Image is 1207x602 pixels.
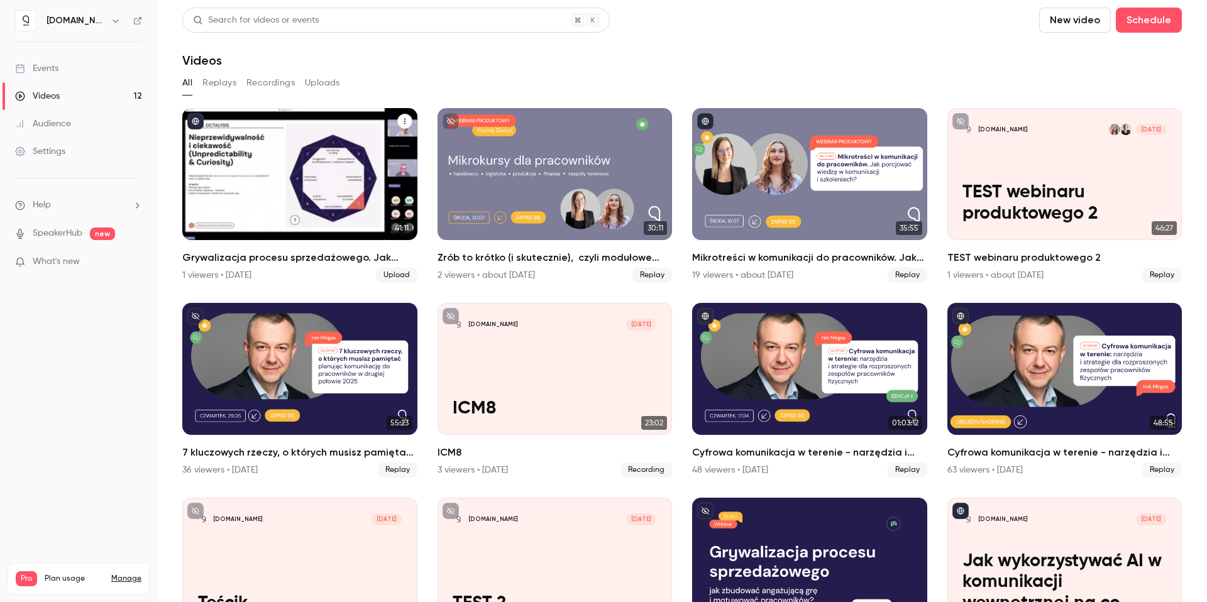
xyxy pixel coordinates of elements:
li: ICM8 [438,303,673,478]
button: unpublished [443,113,459,129]
span: Replay [1142,462,1182,478]
img: Jak wykorzystywać AI w komunikacji wewnętrznej na co dzień? [962,513,974,525]
button: unpublished [443,308,459,324]
a: 30:11Zrób to krótko (i skutecznie), czyli modułowe kursy w [GEOGRAPHIC_DATA] – o mikrotreściach w... [438,108,673,283]
button: published [952,308,969,324]
a: 55:237 kluczowych rzeczy, o których musisz pamiętać planując komunikację do pracowników w drugiej... [182,303,417,478]
div: Events [15,62,58,75]
span: What's new [33,255,80,268]
li: TEST webinaru produktowego 2 [947,108,1182,283]
h2: Zrób to krótko (i skutecznie), czyli modułowe kursy w [GEOGRAPHIC_DATA] – o mikrotreściach w szko... [438,250,673,265]
span: 41:11 [391,221,412,235]
h2: TEST webinaru produktowego 2 [947,250,1182,265]
span: Replay [888,268,927,283]
h2: ICM8 [438,445,673,460]
p: [DOMAIN_NAME] [468,515,518,523]
span: [DATE] [1136,124,1166,135]
button: published [697,113,714,129]
div: 2 viewers • about [DATE] [438,269,535,282]
h2: Grywalizacja procesu sprzedażowego. Jak zbudować angażującą grę i motywować pracowników? [182,250,417,265]
a: 48:55Cyfrowa komunikacja w terenie - narzędzia i strategie dla rozproszonych zespołów pracowników... [947,303,1182,478]
div: 36 viewers • [DATE] [182,464,258,476]
a: Manage [111,574,141,584]
span: 23:02 [641,416,667,430]
span: Replay [1142,268,1182,283]
a: SpeakerHub [33,227,82,240]
a: ICM8[DOMAIN_NAME][DATE]ICM823:02ICM83 viewers • [DATE]Recording [438,303,673,478]
img: Aleksandra Grabarska-Furtak [1109,124,1120,135]
button: published [952,503,969,519]
button: unpublished [443,503,459,519]
div: 3 viewers • [DATE] [438,464,508,476]
div: 1 viewers • [DATE] [182,269,251,282]
span: 46:27 [1152,221,1177,235]
span: [DATE] [626,319,656,330]
span: [DATE] [626,513,656,525]
span: Upload [376,268,417,283]
a: TEST webinaru produktowego 2[DOMAIN_NAME]Monika DudaAleksandra Grabarska-Furtak[DATE]TEST webinar... [947,108,1182,283]
button: Replays [202,73,236,93]
span: Replay [888,462,927,478]
img: quico.io [16,11,36,31]
h1: Videos [182,53,222,68]
button: Recordings [246,73,295,93]
button: New video [1039,8,1111,33]
p: [DOMAIN_NAME] [978,126,1028,134]
li: Cyfrowa komunikacja w terenie - narzędzia i strategie dla rozproszonych zespołów pracowników fizy... [947,303,1182,478]
div: 63 viewers • [DATE] [947,464,1023,476]
img: TEST 2 [453,513,464,525]
div: 1 viewers • about [DATE] [947,269,1044,282]
span: 35:55 [896,221,922,235]
li: Cyfrowa komunikacja w terenie - narzędzia i strategie dla rozproszonych zespołów pracowników fizy... [692,303,927,478]
button: unpublished [187,308,204,324]
h2: Cyfrowa komunikacja w terenie - narzędzia i strategie dla rozproszonych zespołów pracowników fizy... [947,445,1182,460]
span: new [90,227,115,240]
span: 01:03:12 [888,416,922,430]
li: Zrób to krótko (i skutecznie), czyli modułowe kursy w Quico – o mikrotreściach w szkoleniach i ku... [438,108,673,283]
div: Videos [15,90,60,102]
div: Settings [15,145,65,158]
img: TEST webinaru produktowego 2 [962,124,974,135]
h2: Cyfrowa komunikacja w terenie - narzędzia i strategie dla rozproszonych zespołów pracowników fizy... [692,445,927,460]
li: 7 kluczowych rzeczy, o których musisz pamiętać planując komunikację do pracowników w drugiej poło... [182,303,417,478]
img: Monika Duda [1120,124,1132,135]
p: [DOMAIN_NAME] [468,320,518,329]
span: 55:23 [387,416,412,430]
div: 48 viewers • [DATE] [692,464,768,476]
section: Videos [182,8,1182,594]
li: Grywalizacja procesu sprzedażowego. Jak zbudować angażującą grę i motywować pracowników? [182,108,417,283]
button: Schedule [1116,8,1182,33]
button: unpublished [697,503,714,519]
span: [DATE] [372,513,402,525]
a: 01:03:12Cyfrowa komunikacja w terenie - narzędzia i strategie dla rozproszonych zespołów pracowni... [692,303,927,478]
span: Help [33,199,51,212]
span: Recording [620,462,672,478]
h2: 7 kluczowych rzeczy, o których musisz pamiętać planując komunikację do pracowników w drugiej poło... [182,445,417,460]
img: Teścik [198,513,209,525]
span: Pro [16,571,37,586]
button: Uploads [305,73,340,93]
img: ICM8 [453,319,464,330]
p: [DOMAIN_NAME] [213,515,263,523]
p: TEST webinaru produktowego 2 [962,182,1166,224]
li: Mikrotreści w komunikacji do pracowników. Jak porcjować wiedzę w komunikacji i szkoleniach? [692,108,927,283]
p: ICM8 [453,398,656,420]
span: Replay [378,462,417,478]
h2: Mikrotreści w komunikacji do pracowników. Jak porcjować wiedzę w komunikacji i szkoleniach? [692,250,927,265]
button: unpublished [952,113,969,129]
li: help-dropdown-opener [15,199,142,212]
button: published [187,113,204,129]
span: Replay [632,268,672,283]
span: 30:11 [644,221,667,235]
p: [DOMAIN_NAME] [978,515,1028,523]
h6: [DOMAIN_NAME] [47,14,106,27]
div: Search for videos or events [193,14,319,27]
button: unpublished [187,503,204,519]
span: [DATE] [1136,513,1166,525]
a: 35:55Mikrotreści w komunikacji do pracowników. Jak porcjować wiedzę w komunikacji i szkoleniach?1... [692,108,927,283]
span: Plan usage [45,574,104,584]
span: 48:55 [1150,416,1177,430]
div: 19 viewers • about [DATE] [692,269,793,282]
button: published [697,308,714,324]
div: Audience [15,118,71,130]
